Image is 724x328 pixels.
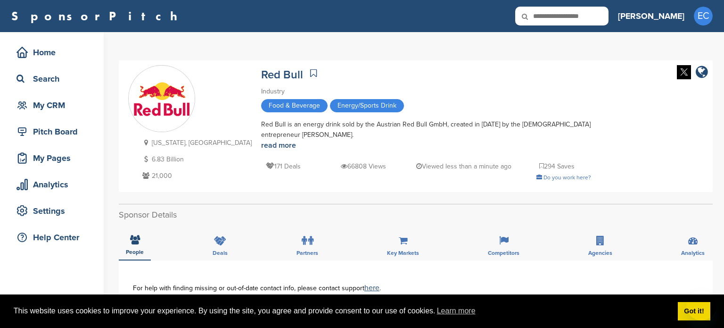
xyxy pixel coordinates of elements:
a: My CRM [9,94,94,116]
img: Twitter white [677,65,691,79]
div: Search [14,70,94,87]
p: [US_STATE], [GEOGRAPHIC_DATA] [140,137,252,149]
a: read more [261,141,296,150]
span: Competitors [488,250,519,256]
span: This website uses cookies to improve your experience. By using the site, you agree and provide co... [14,304,670,318]
a: SponsorPitch [11,10,183,22]
span: Energy/Sports Drink [330,99,404,112]
p: 6.83 Billion [140,153,252,165]
span: Partners [296,250,318,256]
a: Pitch Board [9,121,94,143]
p: 294 Saves [539,160,575,172]
p: 21,000 [140,170,252,182]
div: Red Bull is an energy drink sold by the Austrian Red Bull GmbH, created in [DATE] by the [DEMOGRA... [261,119,591,151]
a: [PERSON_NAME] [618,6,684,26]
a: learn more about cookies [436,304,477,318]
a: dismiss cookie message [678,302,710,321]
a: Home [9,42,94,63]
span: Key Markets [387,250,419,256]
a: here [364,283,379,293]
span: Do you work here? [543,174,591,181]
img: Sponsorpitch & Red Bull [129,66,195,132]
a: Red Bull [261,68,303,82]
span: Analytics [681,250,705,256]
iframe: Button to launch messaging window [686,290,716,320]
div: My Pages [14,150,94,167]
div: Pitch Board [14,123,94,140]
h3: [PERSON_NAME] [618,9,684,23]
div: Industry [261,86,591,97]
div: Help Center [14,229,94,246]
div: Settings [14,202,94,219]
a: Do you work here? [536,174,591,181]
span: Agencies [588,250,612,256]
div: My CRM [14,97,94,114]
p: 171 Deals [266,160,301,172]
a: My Pages [9,147,94,169]
div: Home [14,44,94,61]
a: Help Center [9,227,94,248]
span: Food & Beverage [261,99,328,112]
p: Viewed less than a minute ago [416,160,511,172]
h2: Sponsor Details [119,209,713,221]
a: Settings [9,200,94,222]
span: EC [694,7,713,25]
a: company link [696,65,708,81]
span: Deals [213,250,228,256]
div: Analytics [14,176,94,193]
span: People [126,249,144,255]
a: Analytics [9,174,94,195]
div: For help with finding missing or out-of-date contact info, please contact support . [133,284,699,292]
a: Search [9,68,94,90]
p: 66808 Views [341,160,386,172]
